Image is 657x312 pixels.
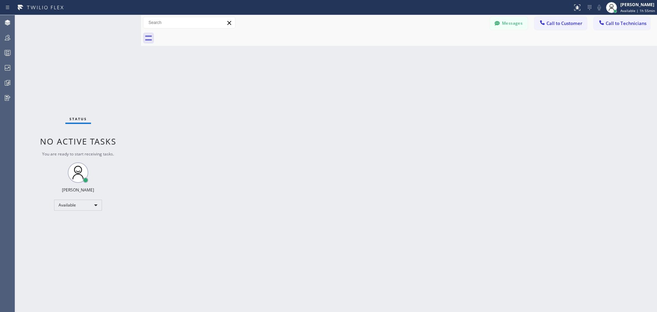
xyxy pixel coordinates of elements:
[42,151,114,157] span: You are ready to start receiving tasks.
[62,187,94,193] div: [PERSON_NAME]
[594,3,604,12] button: Mute
[534,17,587,30] button: Call to Customer
[143,17,235,28] input: Search
[40,136,116,147] span: No active tasks
[490,17,528,30] button: Messages
[594,17,650,30] button: Call to Technicians
[606,20,646,26] span: Call to Technicians
[620,8,655,13] span: Available | 1h 55min
[620,2,655,8] div: [PERSON_NAME]
[69,116,87,121] span: Status
[54,200,102,211] div: Available
[546,20,582,26] span: Call to Customer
